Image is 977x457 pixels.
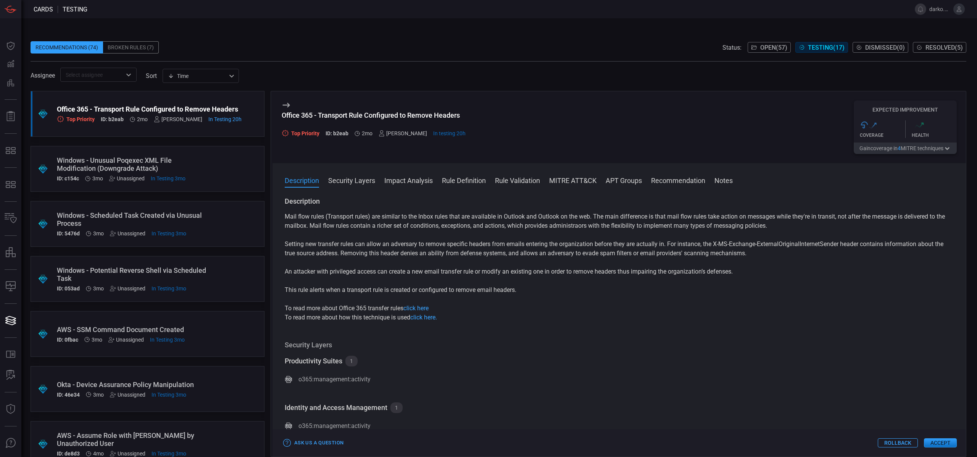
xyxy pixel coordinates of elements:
button: Open [123,70,134,80]
button: Rule Validation [495,175,540,185]
span: Resolved ( 5 ) [925,44,963,51]
span: Jul 21, 2025 4:03 PM [362,130,372,136]
div: Top Priority [282,130,319,137]
span: Jun 15, 2025 12:10 PM [93,451,104,457]
div: [PERSON_NAME] [154,116,202,122]
div: Unassigned [108,337,144,343]
span: Cards [34,6,53,13]
span: Jun 29, 2025 5:10 PM [152,392,186,398]
p: To read more about how this technique is used [285,313,954,322]
span: Jun 29, 2025 5:08 PM [152,451,186,457]
button: Threat Intelligence [2,400,20,418]
span: Status: [722,44,742,51]
h5: ID: de8d3 [57,451,80,457]
span: Jun 23, 2025 1:25 PM [92,175,103,182]
h3: Description [285,197,954,206]
span: Dismissed ( 0 ) [865,44,905,51]
button: Ask Us a Question [282,437,345,449]
button: Dashboard [2,37,20,55]
h5: ID: c154c [57,175,79,182]
div: Windows - Potential Reverse Shell via Scheduled Task [57,266,209,282]
p: This rule alerts when a transport rule is created or configured to remove email headers. [285,285,954,295]
button: Detections [2,55,20,73]
button: Security Layers [328,175,375,185]
div: Recommendations (74) [31,41,103,53]
span: Jun 29, 2025 5:11 PM [150,337,185,343]
p: To read more about Office 365 transfer rules [285,304,954,313]
span: Jun 29, 2025 5:14 PM [152,285,186,292]
span: testing [63,6,87,13]
p: An attacker with privileged access can create a new email transfer rule or modify an existing one... [285,267,954,276]
h5: ID: 0fbac [57,337,78,343]
div: Health [912,133,957,138]
input: Select assignee [63,70,122,79]
div: Unassigned [110,285,145,292]
button: Gaincoverage in4MITRE techniques [854,143,957,154]
div: [PERSON_NAME] [379,130,427,136]
p: Mail flow rules (Transport rules) are similar to the Inbox rules that are available in Outlook an... [285,212,954,230]
div: Unassigned [110,392,145,398]
h3: Security Layers [285,340,954,350]
button: Testing(17) [795,42,848,53]
h5: ID: 46e34 [57,392,80,398]
a: click here. [410,314,437,321]
div: Coverage [860,133,905,138]
button: Notes [714,175,733,185]
label: sort [146,72,157,79]
div: Time [168,72,227,80]
span: Jun 23, 2025 1:25 PM [92,337,102,343]
div: AWS - Assume Role with SAML by Unauthorized User [57,431,209,447]
button: Recommendation [651,175,705,185]
div: Unassigned [110,451,145,457]
button: MITRE - Exposures [2,141,20,160]
button: APT Groups [606,175,642,185]
button: Open(57) [748,42,791,53]
span: Assignee [31,72,55,79]
button: Description [285,175,319,185]
button: assets [2,243,20,262]
div: o365:management:activity [298,421,371,431]
div: 1 [345,356,358,366]
div: Office 365 - Transport Rule Configured to Remove Headers [57,105,242,113]
button: Dismissed(0) [853,42,908,53]
h5: ID: 053ad [57,285,80,292]
h5: ID: 5476d [57,230,80,237]
button: Accept [924,438,957,447]
div: Windows - Scheduled Task Created via Unusual Process [57,211,209,227]
span: Jun 23, 2025 1:25 PM [93,230,104,237]
span: Testing ( 17 ) [808,44,845,51]
button: Ask Us A Question [2,434,20,452]
div: Broken Rules (7) [103,41,159,53]
p: Setting new transfer rules can allow an adversary to remove specific headers from emails entering... [285,240,954,258]
span: Oct 04, 2025 1:25 PM [208,116,242,122]
button: Rollback [878,438,918,447]
button: Rule Catalog [2,345,20,364]
button: Reports [2,107,20,126]
button: Cards [2,311,20,330]
div: Top Priority [57,115,95,123]
div: Unassigned [109,175,145,182]
span: Jun 23, 2025 1:25 PM [93,285,104,292]
h5: Expected Improvement [854,107,957,113]
div: Productivity Suites [285,357,342,366]
button: ALERT ANALYSIS [2,366,20,384]
span: Open ( 57 ) [760,44,787,51]
div: 1 [390,402,403,413]
button: Resolved(5) [913,42,966,53]
div: Okta - Device Assurance Policy Manipulation [57,381,209,389]
span: Jun 29, 2025 5:16 PM [152,230,186,237]
span: Jul 21, 2025 4:03 PM [137,116,148,122]
span: Jun 29, 2025 5:17 PM [151,175,185,182]
h5: ID: b2eab [101,116,124,123]
div: Identity and Access Management [285,403,387,412]
button: MITRE - Detection Posture [2,175,20,194]
a: click here [403,305,429,312]
button: Inventory [2,209,20,228]
div: AWS - SSM Command Document Created [57,326,209,334]
button: Preventions [2,73,20,92]
h5: ID: b2eab [326,130,348,137]
div: o365:management:activity [298,375,371,384]
button: Compliance Monitoring [2,277,20,296]
span: Jun 23, 2025 1:25 PM [93,392,104,398]
span: darko.blagojevic [929,6,950,12]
